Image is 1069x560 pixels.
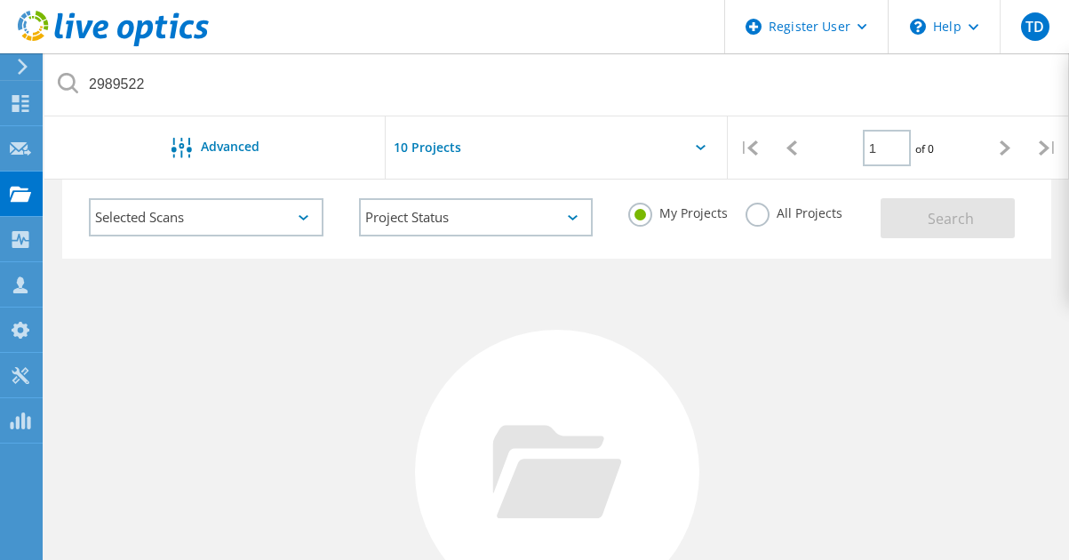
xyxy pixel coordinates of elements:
[89,198,323,236] div: Selected Scans
[881,198,1015,238] button: Search
[1026,116,1069,180] div: |
[359,198,594,236] div: Project Status
[928,209,974,228] span: Search
[728,116,770,180] div: |
[910,19,926,35] svg: \n
[18,37,209,50] a: Live Optics Dashboard
[628,203,728,220] label: My Projects
[915,141,934,156] span: of 0
[746,203,842,220] label: All Projects
[1025,20,1044,34] span: TD
[201,140,259,153] span: Advanced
